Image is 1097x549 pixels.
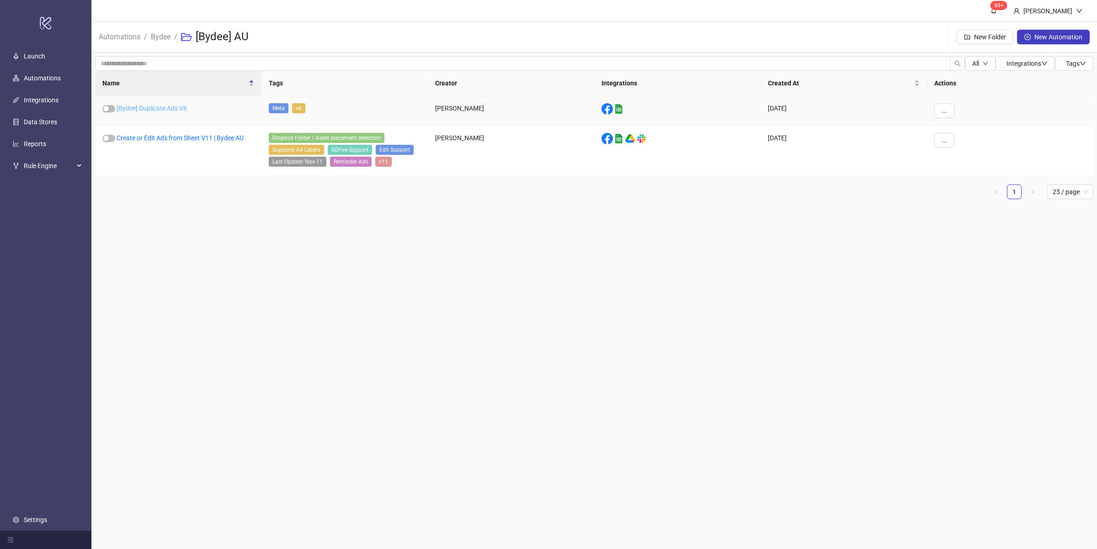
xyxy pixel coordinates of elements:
div: [PERSON_NAME] [428,126,594,176]
li: Next Page [1025,185,1040,199]
th: Name [95,71,261,96]
span: Dropbox Folder / Asset placement detection [269,133,384,143]
span: 25 / page [1053,185,1088,199]
span: down [1080,60,1086,67]
span: All [972,60,979,67]
span: right [1030,189,1035,194]
h3: [Bydee] AU [196,30,249,44]
span: menu-fold [7,537,14,543]
span: Supports Ad Labels [269,145,324,155]
button: ... [934,103,954,118]
span: Integrations [1006,60,1048,67]
span: Reminder Ads [330,157,372,167]
a: Integrations [24,96,59,104]
div: [PERSON_NAME] [428,96,594,126]
span: down [1041,60,1048,67]
span: v11 [375,157,392,167]
sup: 1672 [990,1,1007,10]
a: Launch [24,53,45,60]
span: ... [942,107,947,114]
span: down [983,61,988,66]
button: right [1025,185,1040,199]
a: Settings [24,516,47,523]
div: [DATE] [761,126,927,176]
a: Automations [24,74,61,82]
li: Previous Page [989,185,1003,199]
span: v6 [292,103,305,113]
div: [PERSON_NAME] [1020,6,1076,16]
a: Reports [24,140,46,148]
div: [DATE] [761,96,927,126]
span: left [993,189,999,194]
th: Integrations [594,71,761,96]
a: Data Stores [24,118,57,126]
button: left [989,185,1003,199]
span: New Folder [974,33,1006,41]
th: Tags [261,71,428,96]
span: Last Update: Nov-11 [269,157,326,167]
div: Page Size [1047,185,1093,199]
span: down [1076,8,1082,14]
span: New Automation [1034,33,1082,41]
span: user [1013,8,1020,14]
span: Edit Support [376,145,414,155]
span: Meta [269,103,288,113]
th: Actions [927,71,1093,96]
th: Creator [428,71,594,96]
a: Bydee [149,31,172,41]
span: folder-add [964,34,970,40]
a: Automations [97,31,142,41]
span: Name [102,78,247,88]
th: Created At [761,71,927,96]
a: Create or Edit Ads from Sheet V11 | Bydee AU [117,134,244,142]
span: Created At [768,78,912,88]
span: bell [990,7,997,14]
button: Integrationsdown [996,56,1055,71]
span: ... [942,137,947,144]
span: folder-open [181,32,192,42]
a: 1 [1007,185,1021,199]
span: search [954,60,961,67]
button: New Folder [957,30,1013,44]
button: New Automation [1017,30,1090,44]
li: / [174,22,177,52]
button: Tagsdown [1055,56,1093,71]
button: ... [934,133,954,148]
a: [Bydee] Duplicate Ads V6 [117,105,187,112]
li: / [144,22,147,52]
button: Alldown [965,56,996,71]
span: fork [13,163,19,169]
span: Rule Engine [24,157,74,175]
span: GDrive Support [328,145,372,155]
span: plus-circle [1024,34,1031,40]
span: Tags [1066,60,1086,67]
